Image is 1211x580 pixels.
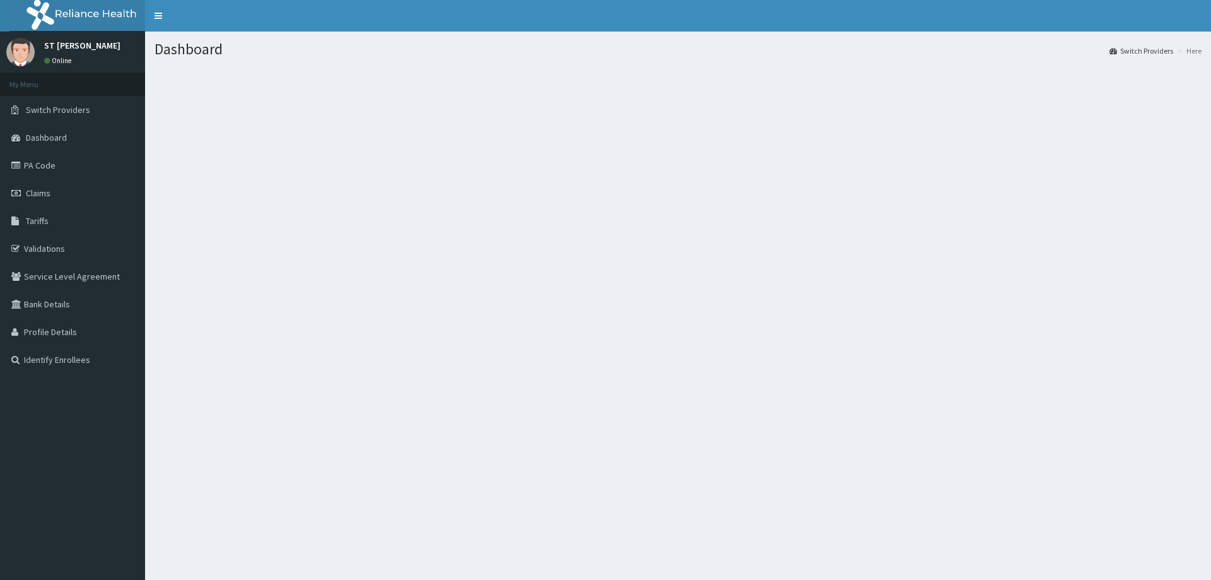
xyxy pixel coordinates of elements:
[44,56,74,65] a: Online
[26,187,50,199] span: Claims
[1174,45,1202,56] li: Here
[6,38,35,66] img: User Image
[44,41,120,50] p: ST [PERSON_NAME]
[26,215,49,227] span: Tariffs
[155,41,1202,57] h1: Dashboard
[26,104,90,115] span: Switch Providers
[1109,45,1173,56] a: Switch Providers
[26,132,67,143] span: Dashboard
